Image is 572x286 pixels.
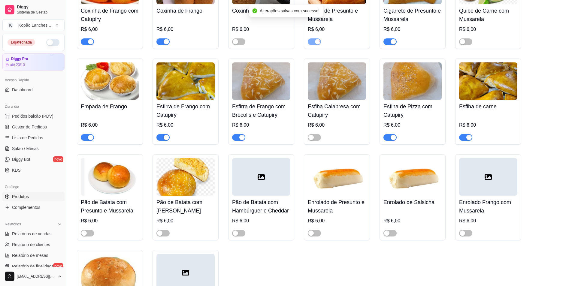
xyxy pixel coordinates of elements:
[156,217,215,224] div: R$ 6,00
[12,156,30,162] span: Diggy Bot
[2,75,65,85] div: Acesso Rápido
[17,274,55,279] span: [EMAIL_ADDRESS][DOMAIN_NAME]
[232,102,290,119] h4: Esfirra de Frango com Brócolis e Catupiry
[8,22,14,28] span: K
[2,85,65,95] a: Dashboard
[12,194,29,200] span: Produtos
[2,155,65,164] a: Diggy Botnovo
[8,39,35,46] div: Loja fechada
[2,122,65,132] a: Gestor de Pedidos
[2,144,65,153] a: Salão / Mesas
[2,229,65,239] a: Relatórios de vendas
[232,7,290,15] h4: Coxinha de Costela
[12,146,39,152] span: Salão / Mesas
[81,198,139,215] h4: Pão de Batata com Presunto e Mussarela
[156,26,215,33] div: R$ 6,00
[18,22,51,28] div: Kopão Lanches ...
[308,7,366,23] h4: Risole de Presunto e Mussarela
[2,111,65,121] button: Pedidos balcão (PDV)
[81,217,139,224] div: R$ 6,00
[2,261,65,271] a: Relatório de fidelidadenovo
[46,39,59,46] button: Alterar Status
[81,122,139,129] div: R$ 6,00
[232,26,290,33] div: R$ 6,00
[81,62,139,100] img: product-image
[459,198,517,215] h4: Enrolado Frango com Mussarela
[308,158,366,196] img: product-image
[383,198,442,206] h4: Enrolado de Salsicha
[308,122,366,129] div: R$ 6,00
[12,204,40,210] span: Complementos
[2,133,65,143] a: Lista de Pedidos
[2,2,65,17] a: DiggySistema de Gestão
[12,252,48,258] span: Relatório de mesas
[2,165,65,175] a: KDS
[383,26,442,33] div: R$ 6,00
[383,217,442,224] div: R$ 6,00
[383,122,442,129] div: R$ 6,00
[383,7,442,23] h4: Cigarrete de Presunto e Mussarela
[81,102,139,111] h4: Empada de Frango
[2,182,65,192] div: Catálogo
[12,87,33,93] span: Dashboard
[2,251,65,260] a: Relatório de mesas
[459,217,517,224] div: R$ 6,00
[156,102,215,119] h4: Esfirra de Frango com Catupiry
[308,217,366,224] div: R$ 6,00
[459,122,517,129] div: R$ 6,00
[81,26,139,33] div: R$ 6,00
[10,62,25,67] article: até 23/10
[156,62,215,100] img: product-image
[308,198,366,215] h4: Enrolado de Presunto e Mussarela
[156,158,215,196] img: product-image
[232,198,290,215] h4: Pão de Batata com Hambúrguer e Cheddar
[308,62,366,100] img: product-image
[12,113,53,119] span: Pedidos balcão (PDV)
[383,158,442,196] img: product-image
[11,57,28,61] article: Diggy Pro
[2,19,65,31] button: Select a team
[383,102,442,119] h4: Esfiha de Pizza com Catupiry
[2,192,65,201] a: Produtos
[2,102,65,111] div: Dia a dia
[156,7,215,15] h4: Coxinha de Frango
[12,135,43,141] span: Lista de Pedidos
[459,102,517,111] h4: Esfiha de carne
[81,158,139,196] img: product-image
[232,122,290,129] div: R$ 6,00
[2,203,65,212] a: Complementos
[17,5,62,10] span: Diggy
[2,53,65,71] a: Diggy Proaté 23/10
[81,7,139,23] h4: Coxinha de Frango com Catupiry
[459,7,517,23] h4: Quibe de Carne com Mussarela
[2,240,65,249] a: Relatório de clientes
[459,62,517,100] img: product-image
[232,62,290,100] img: product-image
[2,269,65,284] button: [EMAIL_ADDRESS][DOMAIN_NAME]
[308,26,366,33] div: R$ 6,00
[12,167,21,173] span: KDS
[315,39,320,44] span: loading
[12,242,50,248] span: Relatório de clientes
[459,26,517,33] div: R$ 6,00
[383,62,442,100] img: product-image
[156,122,215,129] div: R$ 6,00
[156,198,215,215] h4: Pão de Batata com [PERSON_NAME]
[308,102,366,119] h4: Esfiha Calabresa com Catupiry
[5,222,21,227] span: Relatórios
[17,10,62,15] span: Sistema de Gestão
[12,124,47,130] span: Gestor de Pedidos
[232,217,290,224] div: R$ 6,00
[12,263,54,269] span: Relatório de fidelidade
[12,231,52,237] span: Relatórios de vendas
